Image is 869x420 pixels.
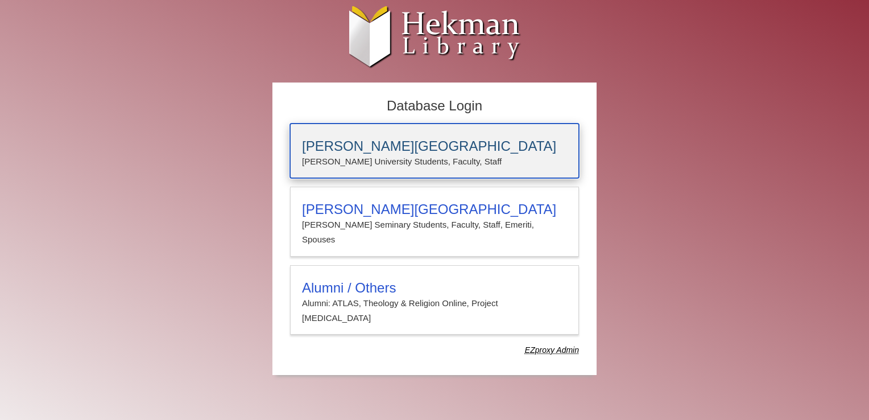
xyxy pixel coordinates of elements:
[302,280,567,326] summary: Alumni / OthersAlumni: ATLAS, Theology & Religion Online, Project [MEDICAL_DATA]
[290,123,579,178] a: [PERSON_NAME][GEOGRAPHIC_DATA][PERSON_NAME] University Students, Faculty, Staff
[302,154,567,169] p: [PERSON_NAME] University Students, Faculty, Staff
[302,201,567,217] h3: [PERSON_NAME][GEOGRAPHIC_DATA]
[284,94,585,118] h2: Database Login
[302,280,567,296] h3: Alumni / Others
[302,296,567,326] p: Alumni: ATLAS, Theology & Religion Online, Project [MEDICAL_DATA]
[525,345,579,355] dfn: Use Alumni login
[302,217,567,248] p: [PERSON_NAME] Seminary Students, Faculty, Staff, Emeriti, Spouses
[302,138,567,154] h3: [PERSON_NAME][GEOGRAPHIC_DATA]
[290,187,579,257] a: [PERSON_NAME][GEOGRAPHIC_DATA][PERSON_NAME] Seminary Students, Faculty, Staff, Emeriti, Spouses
